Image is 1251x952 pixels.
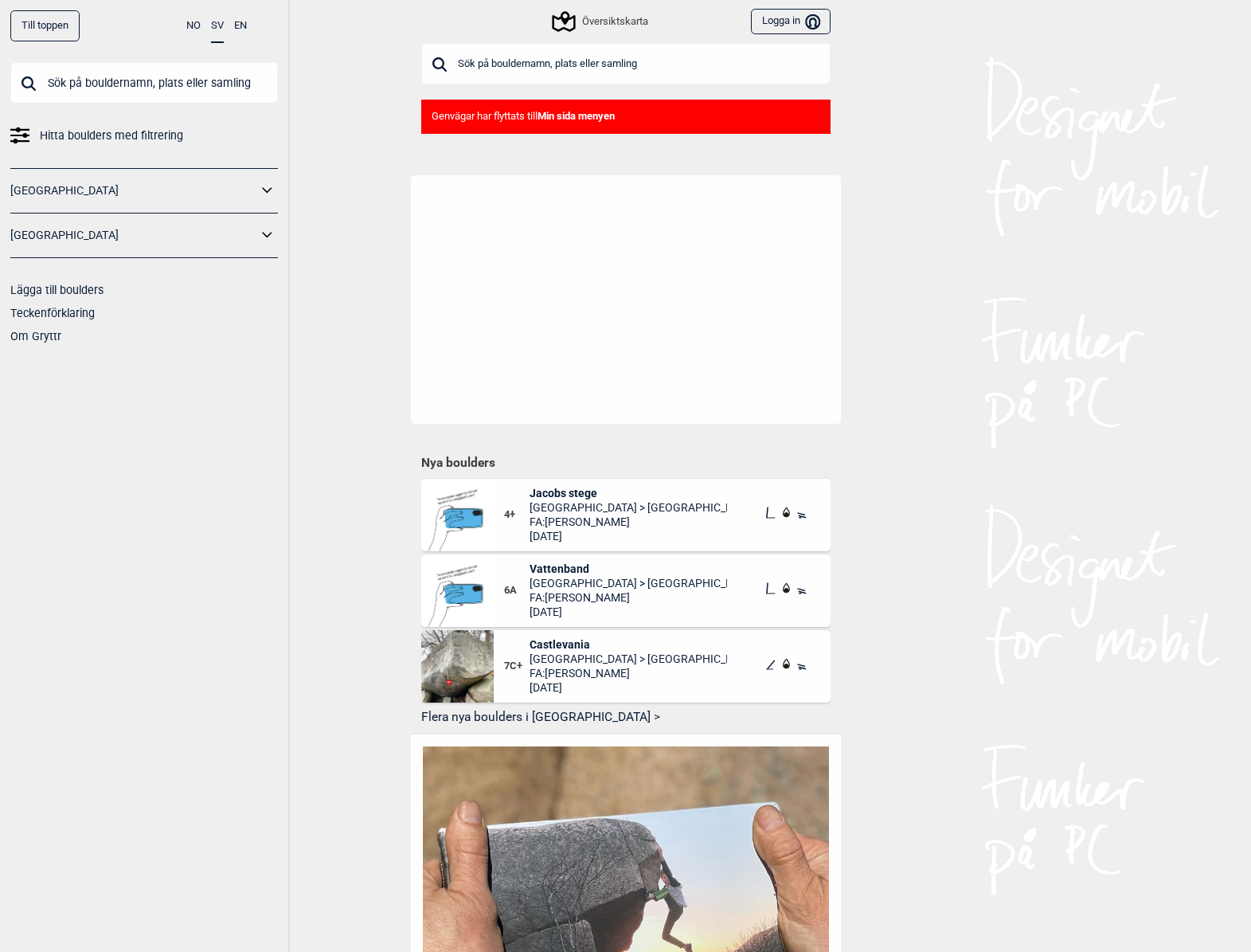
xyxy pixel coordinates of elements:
[10,179,257,202] a: [GEOGRAPHIC_DATA]
[421,630,494,703] img: Castlevania
[530,666,727,680] span: FA: [PERSON_NAME]
[530,562,727,576] span: Vattenband
[10,284,104,296] a: Lägga till boulders
[530,637,727,652] span: Castlevania
[751,9,830,35] button: Logga in
[10,124,278,147] a: Hitta boulders med filtrering
[10,62,278,104] input: Sök på bouldernamn, plats eller samling
[530,652,727,666] span: [GEOGRAPHIC_DATA] > [GEOGRAPHIC_DATA]
[421,43,831,84] input: Sök på bouldernamn, plats eller samling
[421,455,831,471] h1: Nya boulders
[530,576,727,590] span: [GEOGRAPHIC_DATA] > [GEOGRAPHIC_DATA]
[421,479,831,551] div: Bilde Mangler4+Jacobs stege[GEOGRAPHIC_DATA] > [GEOGRAPHIC_DATA]FA:[PERSON_NAME][DATE]
[234,10,247,41] button: EN
[538,110,615,122] b: Min sida menyen
[504,508,530,522] span: 4+
[554,12,647,31] div: Översiktskarta
[10,10,80,41] div: Till toppen
[421,705,831,730] button: Flera nya boulders i [GEOGRAPHIC_DATA] >
[421,630,831,703] div: Castlevania7C+Castlevania[GEOGRAPHIC_DATA] > [GEOGRAPHIC_DATA]FA:[PERSON_NAME][DATE]
[504,584,530,597] span: 6A
[530,515,727,529] span: FA: [PERSON_NAME]
[211,10,224,43] button: SV
[186,10,201,41] button: NO
[530,500,727,515] span: [GEOGRAPHIC_DATA] > [GEOGRAPHIC_DATA]
[10,307,95,319] a: Teckenförklaring
[530,486,727,500] span: Jacobs stege
[421,554,831,627] div: Bilde Mangler6AVattenband[GEOGRAPHIC_DATA] > [GEOGRAPHIC_DATA]FA:[PERSON_NAME][DATE]
[530,529,727,543] span: [DATE]
[421,100,831,134] div: Genvägar har flyttats till
[10,330,61,343] a: Om Gryttr
[530,590,727,605] span: FA: [PERSON_NAME]
[10,224,257,247] a: [GEOGRAPHIC_DATA]
[530,605,727,619] span: [DATE]
[504,660,530,673] span: 7C+
[421,479,494,551] img: Bilde Mangler
[530,680,727,695] span: [DATE]
[40,124,183,147] span: Hitta boulders med filtrering
[421,554,494,627] img: Bilde Mangler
